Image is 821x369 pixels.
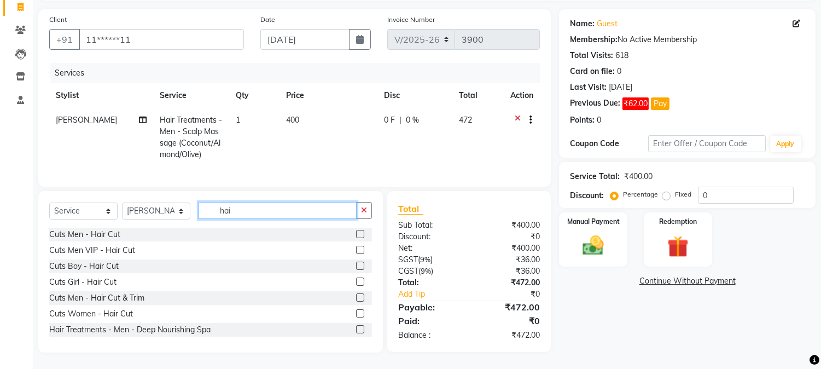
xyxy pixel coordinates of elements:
[154,83,230,108] th: Service
[570,190,604,201] div: Discount:
[622,97,649,110] span: ₹62.00
[286,115,299,125] span: 400
[570,97,620,110] div: Previous Due:
[398,203,423,215] span: Total
[469,266,549,277] div: ₹36.00
[617,66,621,77] div: 0
[49,245,135,256] div: Cuts Men VIP - Hair Cut
[390,330,469,341] div: Balance :
[390,301,469,314] div: Payable:
[482,289,549,300] div: ₹0
[49,292,144,304] div: Cuts Men - Hair Cut & Trim
[624,171,653,182] div: ₹400.00
[390,254,469,266] div: ( )
[570,34,805,45] div: No Active Membership
[675,189,691,199] label: Fixed
[390,220,469,231] div: Sub Total:
[390,231,469,243] div: Discount:
[570,66,615,77] div: Card on file:
[661,233,695,260] img: _gift.svg
[469,277,549,289] div: ₹472.00
[504,83,540,108] th: Action
[160,115,223,159] span: Hair Treatments - Men - Scalp Massage (Coconut/Almond/Olive)
[199,202,357,219] input: Search or Scan
[260,15,275,25] label: Date
[229,83,280,108] th: Qty
[651,97,669,110] button: Pay
[56,115,117,125] span: [PERSON_NAME]
[576,233,610,258] img: _cash.svg
[469,314,549,327] div: ₹0
[597,114,601,126] div: 0
[570,138,648,149] div: Coupon Code
[623,189,658,199] label: Percentage
[390,243,469,254] div: Net:
[49,83,154,108] th: Stylist
[384,114,395,126] span: 0 F
[49,276,117,288] div: Cuts Girl - Hair Cut
[597,18,618,30] a: Guest
[615,50,628,61] div: 618
[459,115,473,125] span: 472
[49,29,80,50] button: +91
[770,136,801,152] button: Apply
[570,114,595,126] div: Points:
[570,50,613,61] div: Total Visits:
[390,314,469,327] div: Paid:
[469,243,549,254] div: ₹400.00
[50,63,548,83] div: Services
[420,255,430,264] span: 9%
[469,301,549,314] div: ₹472.00
[453,83,504,108] th: Total
[49,261,119,272] div: Cuts Boy - Hair Cut
[49,15,67,25] label: Client
[659,217,697,227] label: Redemption
[469,254,549,266] div: ₹36.00
[609,82,632,93] div: [DATE]
[49,308,133,320] div: Cuts Women - Hair Cut
[570,171,620,182] div: Service Total:
[469,330,549,341] div: ₹472.00
[570,34,618,45] div: Membership:
[236,115,240,125] span: 1
[469,231,549,243] div: ₹0
[280,83,377,108] th: Price
[648,135,765,152] input: Enter Offer / Coupon Code
[398,266,418,276] span: CGST
[398,255,418,264] span: SGST
[421,267,431,275] span: 9%
[567,217,620,227] label: Manual Payment
[399,114,401,126] span: |
[406,114,419,126] span: 0 %
[561,275,813,287] a: Continue Without Payment
[49,229,120,240] div: Cuts Men - Hair Cut
[79,29,244,50] input: Search by Name/Mobile/Email/Code
[390,289,482,300] a: Add Tip
[469,220,549,231] div: ₹400.00
[390,277,469,289] div: Total:
[49,324,211,336] div: Hair Treatments - Men - Deep Nourishing Spa
[377,83,452,108] th: Disc
[570,82,607,93] div: Last Visit:
[390,266,469,277] div: ( )
[387,15,435,25] label: Invoice Number
[570,18,595,30] div: Name:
